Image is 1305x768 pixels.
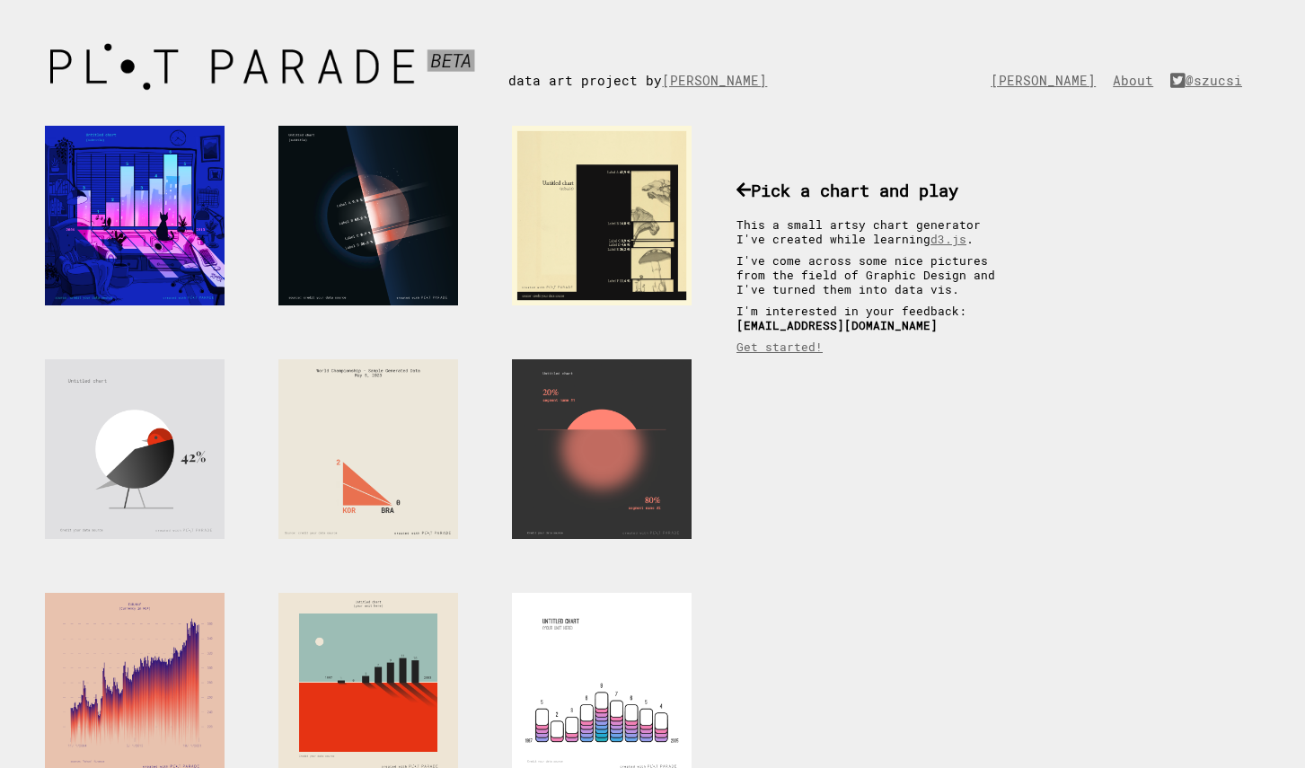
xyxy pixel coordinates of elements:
a: @szucsi [1170,72,1251,89]
p: I've come across some nice pictures from the field of Graphic Design and I've turned them into da... [736,253,1015,296]
a: [PERSON_NAME] [991,72,1105,89]
a: [PERSON_NAME] [662,72,776,89]
p: I'm interested in your feedback: [736,304,1015,332]
b: [EMAIL_ADDRESS][DOMAIN_NAME] [736,318,938,332]
h3: Pick a chart and play [736,179,1015,201]
a: About [1113,72,1162,89]
div: data art project by [508,36,794,89]
a: Get started! [736,340,823,354]
a: d3.js [930,232,966,246]
p: This a small artsy chart generator I've created while learning . [736,217,1015,246]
